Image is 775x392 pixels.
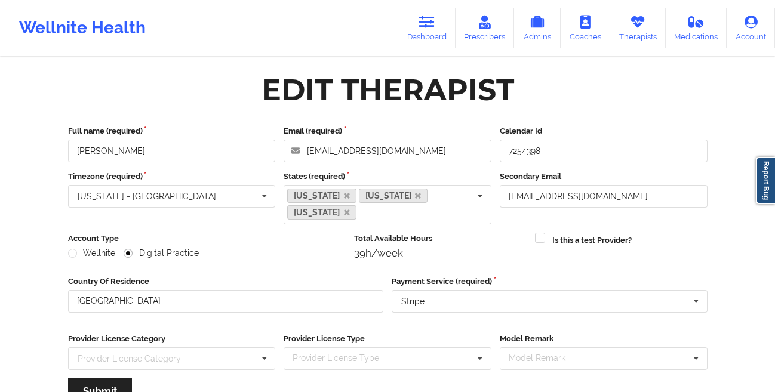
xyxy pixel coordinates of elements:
[392,276,708,288] label: Payment Service (required)
[756,157,775,204] a: Report Bug
[500,171,708,183] label: Secondary Email
[500,333,708,345] label: Model Remark
[78,354,181,363] div: Provider License Category
[290,351,396,365] div: Provider License Type
[78,192,216,200] div: [US_STATE] - [GEOGRAPHIC_DATA]
[398,8,456,48] a: Dashboard
[500,140,708,162] input: Calendar Id
[68,125,276,137] label: Full name (required)
[456,8,515,48] a: Prescribers
[284,171,491,183] label: States (required)
[552,234,632,246] label: Is this a test Provider?
[500,125,708,137] label: Calendar Id
[359,189,428,203] a: [US_STATE]
[287,189,356,203] a: [US_STATE]
[354,233,527,245] label: Total Available Hours
[68,171,276,183] label: Timezone (required)
[514,8,561,48] a: Admins
[284,140,491,162] input: Email address
[287,205,356,220] a: [US_STATE]
[401,297,425,305] div: Stripe
[354,247,527,259] div: 39h/week
[610,8,666,48] a: Therapists
[68,140,276,162] input: Full name
[284,125,491,137] label: Email (required)
[68,233,346,245] label: Account Type
[727,8,775,48] a: Account
[68,276,384,288] label: Country Of Residence
[262,71,514,109] div: Edit Therapist
[561,8,610,48] a: Coaches
[666,8,727,48] a: Medications
[68,248,116,258] label: Wellnite
[284,333,491,345] label: Provider License Type
[500,185,708,208] input: Email
[124,248,199,258] label: Digital Practice
[68,333,276,345] label: Provider License Category
[506,351,583,365] div: Model Remark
